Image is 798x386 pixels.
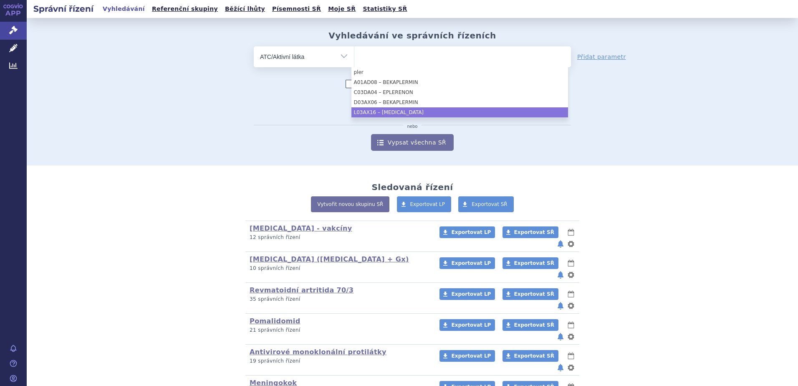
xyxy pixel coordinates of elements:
[503,350,558,362] a: Exportovat SŘ
[346,80,479,88] label: Zahrnout [DEMOGRAPHIC_DATA] přípravky
[250,327,429,334] p: 21 správních řízení
[328,30,496,41] h2: Vyhledávání ve správních řízeních
[556,301,565,311] button: notifikace
[567,258,575,268] button: lhůty
[439,350,495,362] a: Exportovat LP
[100,3,147,15] a: Vyhledávání
[250,265,429,272] p: 10 správních řízení
[567,289,575,299] button: lhůty
[451,229,491,235] span: Exportovat LP
[451,322,491,328] span: Exportovat LP
[514,260,554,266] span: Exportovat SŘ
[371,134,454,151] a: Vypsat všechna SŘ
[567,363,575,373] button: nastavení
[250,358,429,365] p: 19 správních řízení
[514,291,554,297] span: Exportovat SŘ
[556,363,565,373] button: notifikace
[250,317,301,325] a: Pomalidomid
[503,319,558,331] a: Exportovat SŘ
[439,257,495,269] a: Exportovat LP
[403,124,422,129] i: nebo
[567,239,575,249] button: nastavení
[351,107,568,117] li: L03AX16 – [MEDICAL_DATA]
[556,270,565,280] button: notifikace
[439,319,495,331] a: Exportovat LP
[351,97,568,107] li: D03AX06 – BEKAPLERMIN
[360,3,409,15] a: Statistiky SŘ
[250,348,386,356] a: Antivirové monoklonální protilátky
[567,227,575,237] button: lhůty
[472,201,508,207] span: Exportovat SŘ
[439,288,495,300] a: Exportovat LP
[451,353,491,359] span: Exportovat LP
[222,3,268,15] a: Běžící lhůty
[567,332,575,342] button: nastavení
[451,260,491,266] span: Exportovat LP
[311,196,389,212] a: Vytvořit novou skupinu SŘ
[451,291,491,297] span: Exportovat LP
[567,301,575,311] button: nastavení
[556,332,565,342] button: notifikace
[270,3,323,15] a: Písemnosti SŘ
[250,255,409,263] a: [MEDICAL_DATA] ([MEDICAL_DATA] + Gx)
[514,353,554,359] span: Exportovat SŘ
[351,77,568,87] li: A01AD08 – BEKAPLERMIN
[567,270,575,280] button: nastavení
[250,224,352,232] a: [MEDICAL_DATA] - vakcíny
[503,257,558,269] a: Exportovat SŘ
[250,234,429,241] p: 12 správních řízení
[439,226,495,238] a: Exportovat LP
[351,67,568,77] li: pler
[503,288,558,300] a: Exportovat SŘ
[149,3,220,15] a: Referenční skupiny
[27,3,100,15] h2: Správní řízení
[250,296,429,303] p: 35 správních řízení
[351,87,568,97] li: C03DA04 – EPLERENON
[458,196,514,212] a: Exportovat SŘ
[326,3,358,15] a: Moje SŘ
[410,201,445,207] span: Exportovat LP
[567,351,575,361] button: lhůty
[371,182,453,192] h2: Sledovaná řízení
[514,322,554,328] span: Exportovat SŘ
[503,226,558,238] a: Exportovat SŘ
[397,196,452,212] a: Exportovat LP
[250,286,354,294] a: Revmatoidní artritida 70/3
[556,239,565,249] button: notifikace
[577,53,626,61] a: Přidat parametr
[514,229,554,235] span: Exportovat SŘ
[567,320,575,330] button: lhůty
